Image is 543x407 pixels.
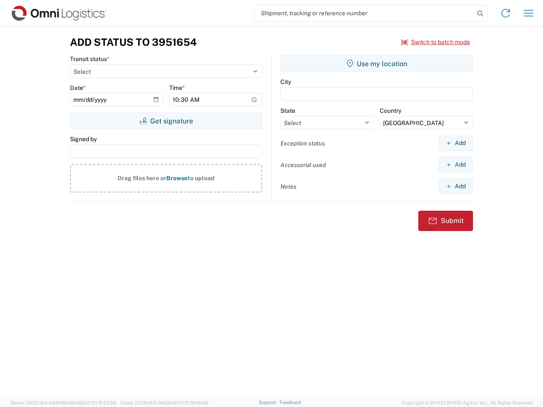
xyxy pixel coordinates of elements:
input: Shipment, tracking or reference number [255,5,474,21]
label: Notes [280,183,297,190]
button: Switch to batch mode [401,35,470,49]
label: Country [380,107,401,114]
button: Add [439,178,473,194]
label: Signed by [70,135,97,143]
span: Client: 2025.19.0-1f462a1 [120,400,208,405]
span: to upload [188,175,215,181]
span: Browse [166,175,188,181]
label: Date [70,84,86,92]
button: Get signature [70,112,262,129]
label: Accessorial used [280,161,326,169]
a: Feedback [280,400,301,405]
button: Use my location [280,55,473,72]
span: [DATE] 10:22:58 [82,400,116,405]
button: Add [439,135,473,151]
button: Add [439,157,473,173]
span: Drag files here or [118,175,166,181]
span: [DATE] 10:06:59 [174,400,208,405]
label: Transit status [70,55,109,63]
span: Server: 2025.19.0-b9208248b56 [10,400,116,405]
label: Exception status [280,139,325,147]
h3: Add Status to 3951654 [70,36,197,48]
label: State [280,107,295,114]
label: Time [169,84,185,92]
button: Submit [418,211,473,231]
a: Support [259,400,280,405]
label: City [280,78,291,86]
span: Copyright © [DATE]-[DATE] Agistix Inc., All Rights Reserved [402,399,533,407]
